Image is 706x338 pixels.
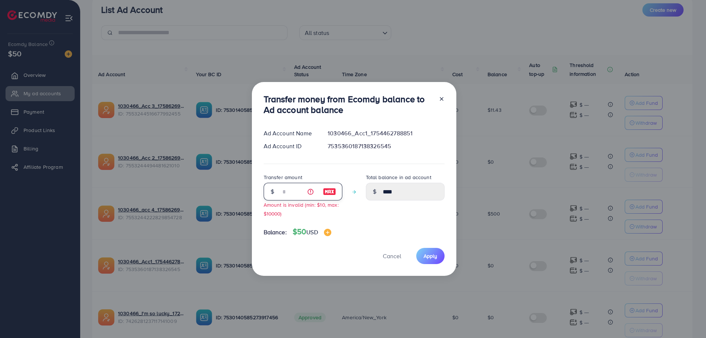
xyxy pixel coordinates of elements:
[306,228,318,236] span: USD
[264,174,302,181] label: Transfer amount
[293,227,331,236] h4: $50
[675,305,700,332] iframe: Chat
[264,201,339,217] small: Amount is invalid (min: $10, max: $10000)
[374,248,410,264] button: Cancel
[322,129,450,138] div: 1030466_Acc1_1754462788851
[258,142,322,150] div: Ad Account ID
[323,187,336,196] img: image
[322,142,450,150] div: 7535360187138326545
[416,248,445,264] button: Apply
[383,252,401,260] span: Cancel
[264,228,287,236] span: Balance:
[258,129,322,138] div: Ad Account Name
[264,94,433,115] h3: Transfer money from Ecomdy balance to Ad account balance
[424,252,437,260] span: Apply
[366,174,431,181] label: Total balance in ad account
[324,229,331,236] img: image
